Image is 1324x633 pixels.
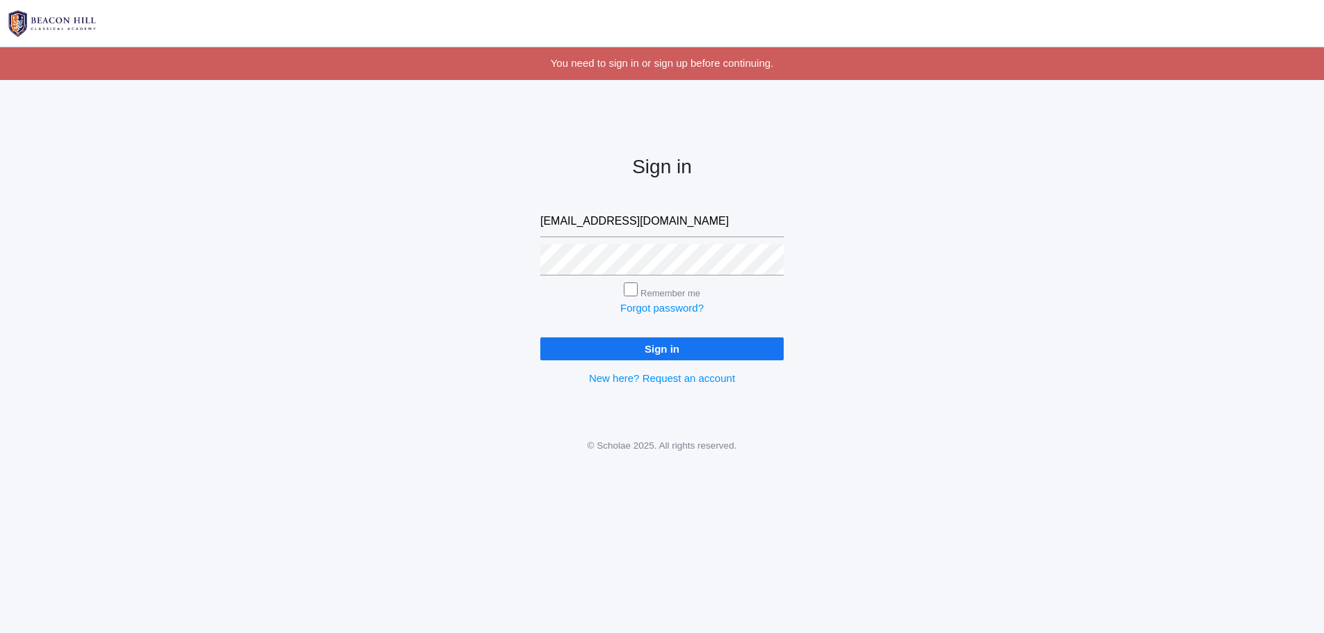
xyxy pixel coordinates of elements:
h2: Sign in [540,157,784,178]
input: Sign in [540,337,784,360]
a: Forgot password? [620,302,704,314]
input: Email address [540,206,784,237]
label: Remember me [640,288,700,298]
a: New here? Request an account [589,372,735,384]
